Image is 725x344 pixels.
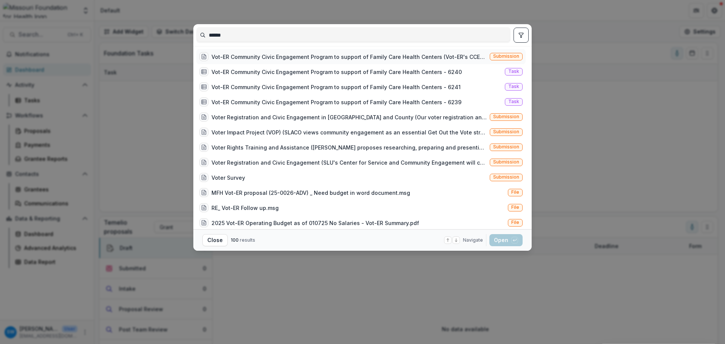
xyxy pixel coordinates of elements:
[463,237,483,244] span: Navigate
[489,234,523,246] button: Open
[211,204,279,212] div: RE_ Vot-ER Follow up.msg
[511,205,519,210] span: File
[493,144,519,150] span: Submission
[493,159,519,165] span: Submission
[511,220,519,225] span: File
[211,98,461,106] div: Vot-ER Community Civic Engagement Program to support of Family Care Health Centers - 6239
[211,83,461,91] div: Vot-ER Community Civic Engagement Program to support of Family Care Health Centers - 6241
[211,219,419,227] div: 2025 Vot-ER Operating Budget as of 010725 No Salaries - Vot-ER Summary.pdf
[511,190,519,195] span: File
[514,28,529,43] button: toggle filters
[493,129,519,134] span: Submission
[508,84,519,89] span: Task
[211,143,487,151] div: Voter Rights Training and Assistance ([PERSON_NAME] proposes researching, preparing and presentin...
[211,174,245,182] div: Voter Survey
[211,128,487,136] div: Voter Impact Project (VOP) (SLACO views community engagement as an essential Get Out the Vote str...
[211,53,487,61] div: Vot-ER Community Civic Engagement Program to support of Family Care Health Centers (Vot-ER's CCEP...
[493,54,519,59] span: Submission
[508,69,519,74] span: Task
[211,159,487,167] div: Voter Registration and Civic Engagement (SLU's Center for Service and Community Engagement will c...
[240,237,255,243] span: results
[202,234,228,246] button: Close
[211,68,462,76] div: Vot-ER Community Civic Engagement Program to support of Family Care Health Centers - 6240
[493,114,519,119] span: Submission
[231,237,239,243] span: 100
[211,189,410,197] div: MFH Vot-ER proposal (25-0026-ADV) _ Need budget in word document.msg
[211,113,487,121] div: Voter Registration and Civic Engagement in [GEOGRAPHIC_DATA] and County (Our voter registration a...
[508,99,519,104] span: Task
[493,174,519,180] span: Submission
